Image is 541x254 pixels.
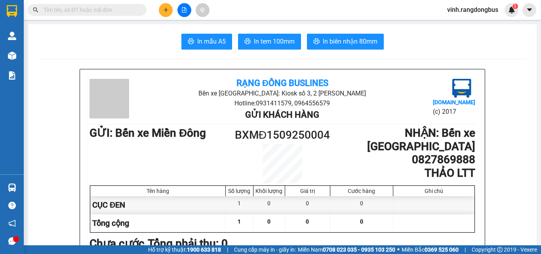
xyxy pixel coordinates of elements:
li: Bến xe [GEOGRAPHIC_DATA]: Kiosk số 3, 2 [PERSON_NAME] [154,88,411,98]
span: caret-down [526,6,533,13]
button: file-add [177,3,191,17]
h1: BXMĐ1509250004 [234,126,331,144]
b: Gửi khách hàng [245,110,319,120]
b: Rạng Đông Buslines [236,78,328,88]
b: [DOMAIN_NAME] [433,99,475,105]
span: 0 [306,218,309,225]
input: Tìm tên, số ĐT hoặc mã đơn [44,6,137,14]
li: Hotline: 0931411579, 0964556579 [154,98,411,108]
div: Số lượng [228,188,251,194]
div: Ghi chú [395,188,472,194]
span: copyright [497,247,503,252]
span: Tổng cộng [92,218,129,228]
div: Giá trị [287,188,328,194]
strong: 1900 633 818 [187,246,221,253]
div: Tên hàng [92,188,223,194]
span: aim [200,7,205,13]
span: Miền Bắc [402,245,459,254]
span: printer [244,38,251,46]
div: 0 [253,196,285,214]
button: printerIn biên nhận 80mm [307,34,384,50]
b: NHẬN : Bến xe [GEOGRAPHIC_DATA] [367,126,475,153]
strong: 0708 023 035 - 0935 103 250 [323,246,395,253]
span: ⚪️ [397,248,400,251]
span: file-add [181,7,187,13]
div: CỤC ĐEN [90,196,226,214]
img: logo.jpg [452,79,471,98]
span: In mẫu A5 [197,36,226,46]
h1: 0827869888 [331,153,475,166]
b: Tổng phải thu: 0 [148,237,228,250]
b: Chưa cước [90,237,145,250]
img: warehouse-icon [8,183,16,192]
span: question-circle [8,202,16,209]
span: message [8,237,16,245]
span: vinh.rangdongbus [441,5,505,15]
b: GỬI : Bến xe Miền Đông [90,126,206,139]
img: warehouse-icon [8,32,16,40]
span: printer [313,38,320,46]
button: printerIn tem 100mm [238,34,301,50]
span: 0 [267,218,270,225]
span: In biên nhận 80mm [323,36,377,46]
div: Khối lượng [255,188,283,194]
sup: 1 [512,4,518,9]
span: search [33,7,38,13]
div: 1 [226,196,253,214]
span: Hỗ trợ kỹ thuật: [148,245,221,254]
span: plus [163,7,169,13]
button: plus [159,3,173,17]
img: warehouse-icon [8,52,16,60]
span: In tem 100mm [254,36,295,46]
h1: THẢO LTT [331,166,475,180]
button: printerIn mẫu A5 [181,34,232,50]
span: 1 [514,4,516,9]
div: 0 [285,196,330,214]
span: | [465,245,466,254]
span: notification [8,220,16,227]
strong: 0369 525 060 [425,246,459,253]
img: logo-vxr [7,5,17,17]
span: Cung cấp máy in - giấy in: [234,245,296,254]
span: Miền Nam [298,245,395,254]
img: solution-icon [8,71,16,80]
button: caret-down [522,3,536,17]
span: 0 [360,218,363,225]
span: printer [188,38,194,46]
span: 1 [238,218,241,225]
li: (c) 2017 [433,107,475,116]
img: icon-new-feature [508,6,515,13]
div: 0 [330,196,393,214]
div: Cước hàng [332,188,391,194]
button: aim [196,3,210,17]
span: | [227,245,228,254]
